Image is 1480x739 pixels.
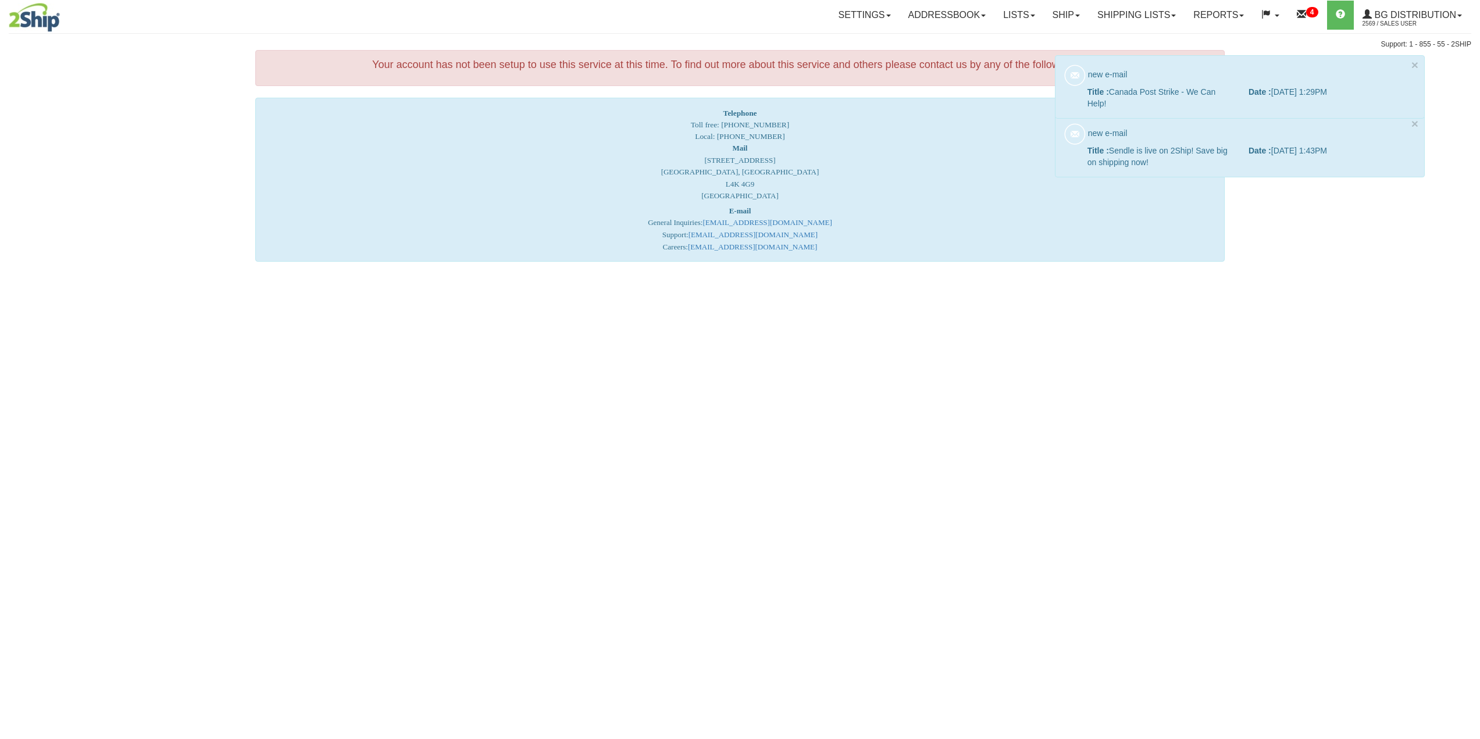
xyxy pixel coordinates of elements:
strong: Telephone [723,109,757,117]
a: Addressbook [900,1,995,30]
a: [EMAIL_ADDRESS][DOMAIN_NAME] [702,218,832,227]
strong: E-mail [729,206,751,215]
a: 4 [1288,1,1327,30]
font: [STREET_ADDRESS] [GEOGRAPHIC_DATA], [GEOGRAPHIC_DATA] L4K 4G9 [GEOGRAPHIC_DATA] [661,144,819,200]
a: [EMAIL_ADDRESS][DOMAIN_NAME] [688,242,817,251]
button: × [1411,117,1418,130]
a: Ship [1044,1,1089,30]
a: [EMAIL_ADDRESS][DOMAIN_NAME] [689,230,818,239]
span: 2569 / Sales User [1363,18,1450,30]
font: General Inquiries: Support: Careers: [648,206,832,251]
h4: Your account has not been setup to use this service at this time. To find out more about this ser... [265,59,1215,71]
img: logo2569.jpg [9,3,60,32]
div: Support: 1 - 855 - 55 - 2SHIP [9,40,1471,49]
a: BG Distribution 2569 / Sales User [1354,1,1471,30]
strong: Mail [732,144,747,152]
a: Shipping lists [1089,1,1185,30]
span: Toll free: [PHONE_NUMBER] Local: [PHONE_NUMBER] [691,109,789,141]
button: × [1411,59,1418,71]
a: Settings [830,1,900,30]
a: Reports [1185,1,1253,30]
iframe: chat widget [1453,310,1479,429]
span: BG Distribution [1372,10,1456,20]
a: Lists [994,1,1043,30]
sup: 4 [1306,7,1318,17]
